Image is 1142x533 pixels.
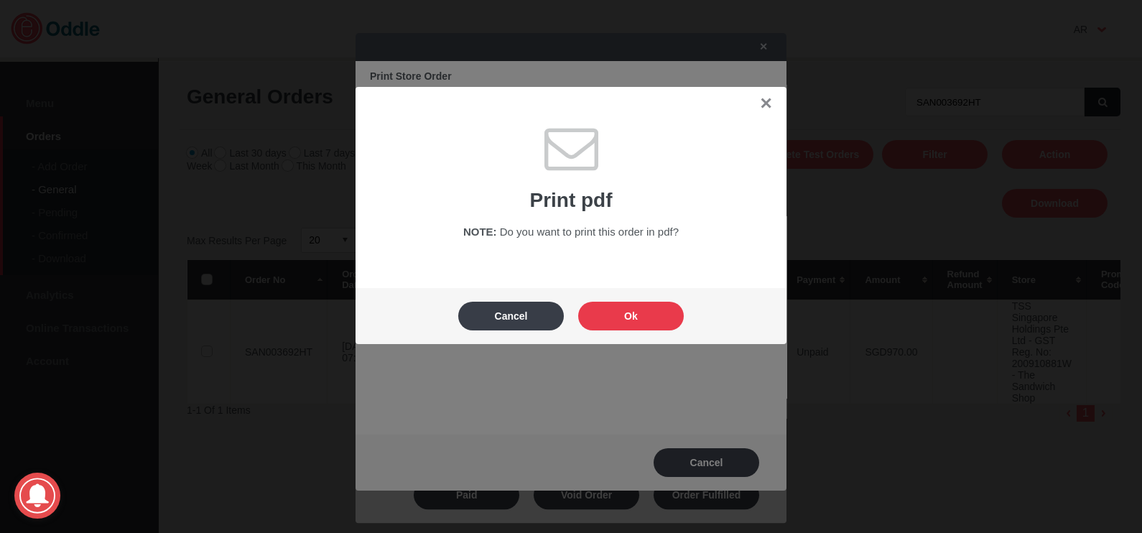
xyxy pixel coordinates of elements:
span: Do you want to print this order in pdf? [500,226,679,238]
span: NOTE: [463,226,497,238]
button: Ok [578,302,684,330]
a: ✕ [759,95,772,113]
button: Cancel [458,302,564,330]
h1: Print pdf [377,189,765,212]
